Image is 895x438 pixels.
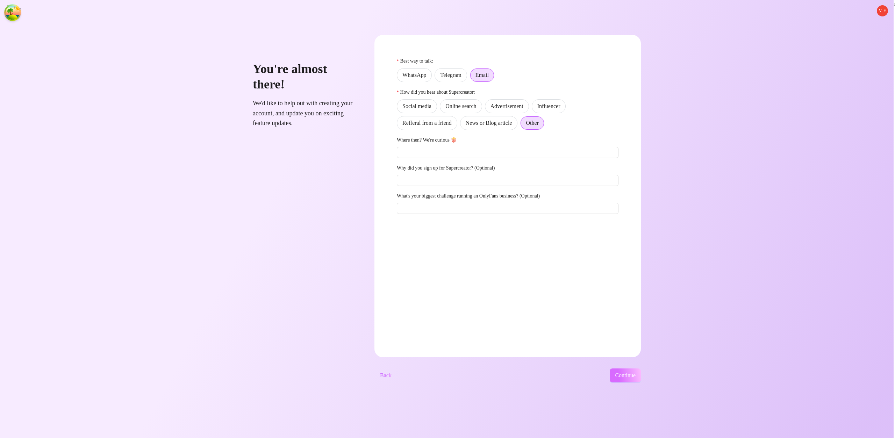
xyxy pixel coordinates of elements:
[253,62,358,92] h1: You're almost there!
[6,6,20,20] button: Open Tanstack query devtools
[402,120,452,126] span: Refferal from a friend
[397,175,618,186] input: Why did you sign up for Supercreator? (Optional)
[397,88,480,96] label: How did you hear about Supercreator:
[537,103,560,109] span: Influencer
[440,72,461,78] span: Telegram
[445,103,476,109] span: Online search
[397,136,461,144] label: Where then? We're curious 🍿
[491,103,523,109] span: Advertisement
[879,7,886,15] span: V E
[402,72,426,78] span: WhatsApp
[397,192,545,200] label: What's your biggest challenge running an OnlyFans business? (Optional)
[397,57,438,65] label: Best way to talk:
[380,372,392,379] span: Back
[397,164,500,172] label: Why did you sign up for Supercreator? (Optional)
[610,368,641,382] button: Continue
[7,5,53,13] img: logo
[397,203,618,214] input: What's your biggest challenge running an OnlyFans business? (Optional)
[402,103,431,109] span: Social media
[253,98,358,128] span: We'd like to help out with creating your account, and update you on exciting feature updates.
[475,72,489,78] span: Email
[526,120,538,126] span: Other
[397,147,618,158] input: Where then? We're curious 🍿
[374,368,397,382] button: Back
[466,120,512,126] span: News or Blog article
[615,372,636,379] span: Continue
